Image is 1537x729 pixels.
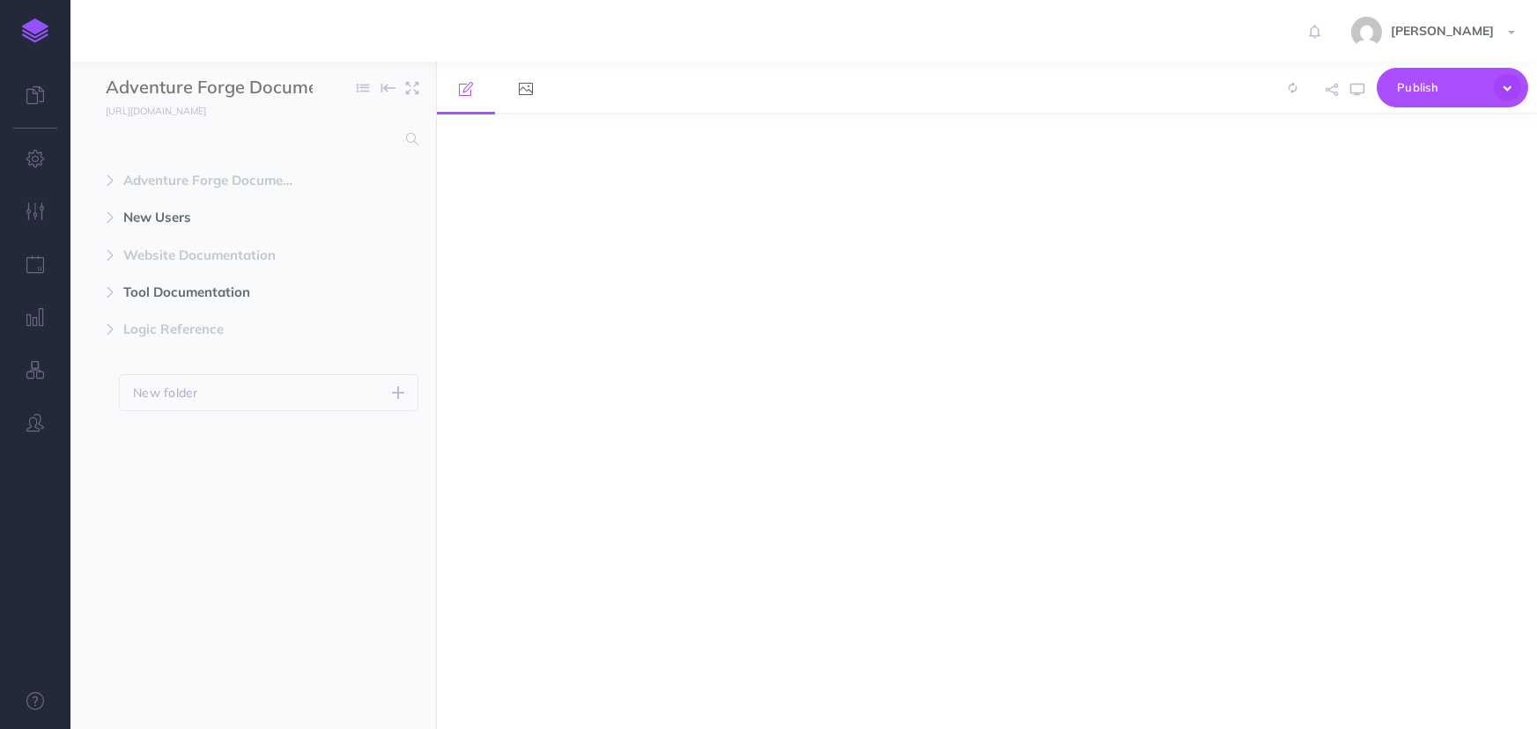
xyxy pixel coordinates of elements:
p: New folder [133,383,198,402]
img: logo-mark.svg [22,18,48,43]
img: 9910532b2b8270dca1d210191cc821d0.jpg [1351,17,1382,48]
span: Publish [1397,74,1485,101]
span: Adventure Forge Documentation (Duplicate) [123,170,308,191]
small: [URL][DOMAIN_NAME] [106,105,206,117]
button: New folder [119,374,418,411]
input: Documentation Name [106,75,313,101]
span: New Users [123,207,308,228]
span: Tool Documentation [123,282,308,303]
button: Publish [1377,68,1528,107]
span: Logic Reference [123,319,308,340]
span: [PERSON_NAME] [1382,23,1503,39]
a: [URL][DOMAIN_NAME] [70,101,224,119]
span: Website Documentation [123,245,308,266]
input: Search [106,123,395,155]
